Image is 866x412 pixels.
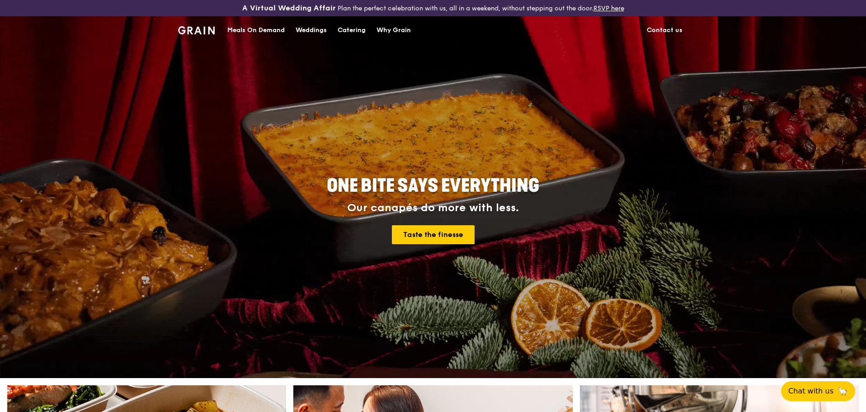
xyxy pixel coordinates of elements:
button: Chat with us🦙 [781,381,855,401]
h3: A Virtual Wedding Affair [242,4,336,13]
div: Our canapés do more with less. [270,202,596,214]
a: Taste the finesse [392,225,475,244]
span: Chat with us [788,386,833,397]
div: Catering [338,17,366,44]
a: GrainGrain [178,16,215,43]
a: Contact us [641,17,688,44]
div: Meals On Demand [227,17,285,44]
span: 🦙 [837,386,848,397]
a: Weddings [290,17,332,44]
div: Plan the perfect celebration with us, all in a weekend, without stepping out the door. [173,4,693,13]
a: RSVP here [593,5,624,12]
img: Grain [178,26,215,34]
span: ONE BITE SAYS EVERYTHING [327,175,539,197]
div: Why Grain [377,17,411,44]
div: Weddings [296,17,327,44]
a: Catering [332,17,371,44]
a: Why Grain [371,17,416,44]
